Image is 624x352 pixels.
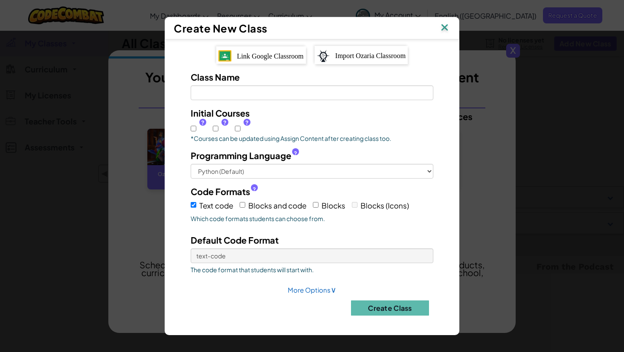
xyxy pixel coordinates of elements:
img: IconGoogleClassroom.svg [218,50,231,62]
span: Which code formats students can choose from. [191,214,433,223]
span: ? [253,186,256,193]
span: Programming Language [191,149,291,162]
span: ∨ [331,284,336,294]
span: ? [245,119,249,126]
label: Initial Courses [191,107,250,119]
a: More Options [288,286,336,294]
input: Blocks [313,202,318,208]
input: Blocks and code [240,202,245,208]
input: Blocks (Icons) [352,202,357,208]
span: Blocks (Icons) [361,201,409,210]
p: *Courses can be updated using Assign Content after creating class too. [191,134,433,143]
input: ? [213,126,218,131]
input: Text code [191,202,196,208]
img: IconClose.svg [439,22,450,35]
span: Default Code Format [191,235,279,245]
span: Create New Class [174,22,267,35]
span: Blocks and code [248,201,306,210]
button: Create Class [351,300,429,316]
span: ? [223,119,227,126]
span: ? [294,150,297,157]
span: The code format that students will start with. [191,265,433,274]
span: Text code [199,201,233,210]
img: ozaria-logo.png [317,50,330,62]
span: Blocks [322,201,345,210]
input: ? [235,126,240,131]
span: Class Name [191,72,240,82]
span: Link Google Classroom [237,52,304,60]
span: ? [201,119,205,126]
input: ? [191,126,196,131]
span: Import Ozaria Classroom [335,52,406,59]
span: Code Formats [191,185,250,198]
